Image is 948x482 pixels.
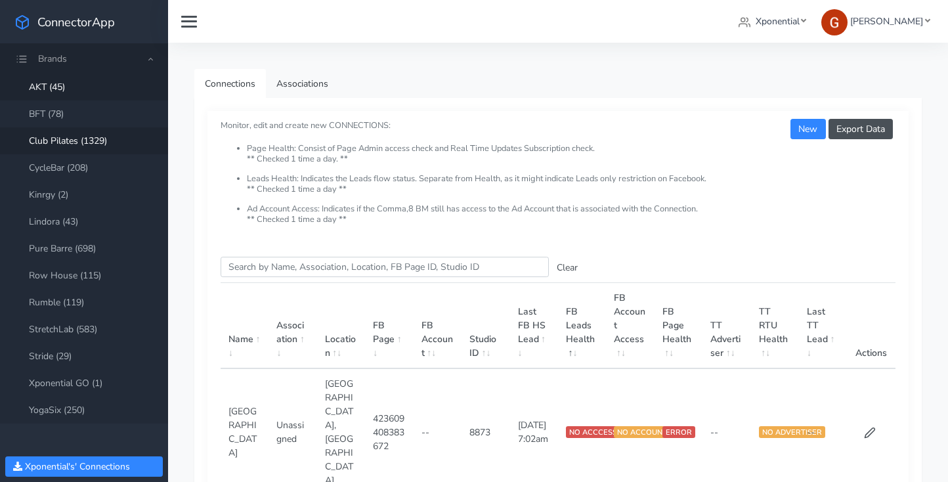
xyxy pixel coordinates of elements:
[606,283,654,369] th: FB Account Access
[566,426,620,438] span: NO ACCCESS
[821,9,848,35] img: Greg Clemmons
[558,283,606,369] th: FB Leads Health
[662,426,695,438] span: ERROR
[37,14,115,30] span: ConnectorApp
[510,283,558,369] th: Last FB HS Lead
[247,174,895,204] li: Leads Health: Indicates the Leads flow status. Separate from Health, as it might indicate Leads o...
[816,9,935,33] a: [PERSON_NAME]
[5,456,163,477] button: Xponential's' Connections
[733,9,811,33] a: Xponential
[38,53,67,65] span: Brands
[655,283,702,369] th: FB Page Health
[549,257,586,278] button: Clear
[247,144,895,174] li: Page Health: Consist of Page Admin access check and Real Time Updates Subscription check. ** Chec...
[759,426,825,438] span: NO ADVERTISER
[266,69,339,99] a: Associations
[221,283,269,369] th: Name
[462,283,509,369] th: Studio ID
[829,119,893,139] button: Export Data
[756,15,800,28] span: Xponential
[799,283,847,369] th: Last TT Lead
[317,283,365,369] th: Location
[247,204,895,225] li: Ad Account Access: Indicates if the Comma,8 BM still has access to the Ad Account that is associa...
[847,283,895,369] th: Actions
[194,69,266,99] a: Connections
[751,283,799,369] th: TT RTU Health
[790,119,825,139] button: New
[702,283,750,369] th: TT Advertiser
[414,283,462,369] th: FB Account
[221,257,549,277] input: enter text you want to search
[269,283,316,369] th: Association
[221,109,895,225] small: Monitor, edit and create new CONNECTIONS:
[614,426,670,438] span: NO ACCOUNT
[850,15,923,28] span: [PERSON_NAME]
[365,283,413,369] th: FB Page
